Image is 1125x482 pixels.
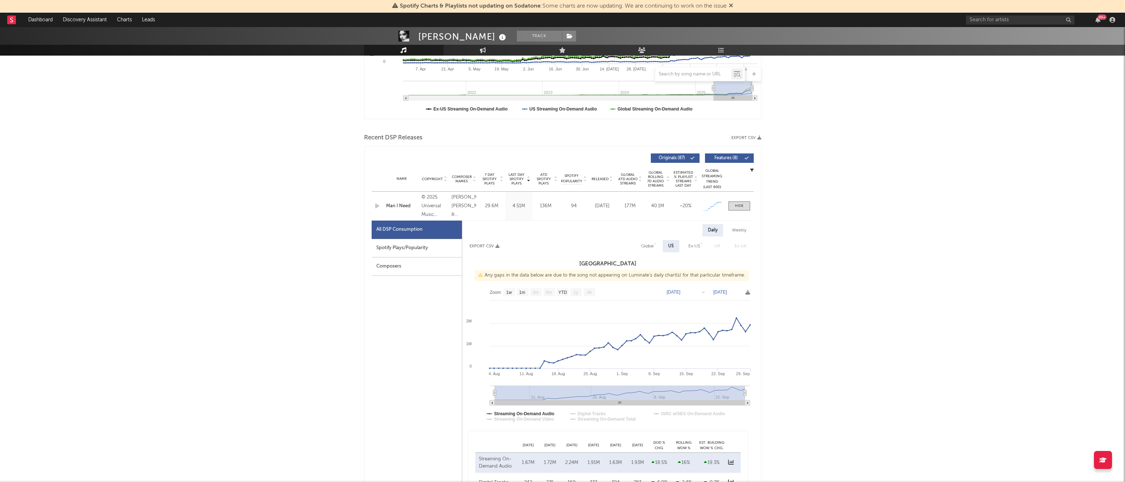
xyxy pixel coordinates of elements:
div: Spotify Plays/Popularity [372,239,462,257]
text: Streaming On-Demand Total [577,417,636,422]
text: 22. Sep [711,372,725,376]
div: All DSP Consumption [372,221,462,239]
div: Any gaps in the data below are due to the song not appearing on Luminate's daily chart(s) for tha... [475,270,749,281]
text: Luminate Daily Streams [369,10,374,56]
div: Global [641,242,654,251]
div: DoD % Chg. [649,440,670,451]
div: [PERSON_NAME], [PERSON_NAME] & [PERSON_NAME] [451,193,476,219]
div: Ex-US [688,242,700,251]
a: Dashboard [23,13,58,27]
span: Composer Names [451,175,472,183]
text: Streaming On-Demand Video [494,417,554,422]
div: [DATE] [561,443,583,448]
text: 11. Aug [519,372,533,376]
div: Est. Building WoW % Chg. [697,440,726,451]
text: 25. Aug [583,372,597,376]
a: Discovery Assistant [58,13,112,27]
div: [DATE] [605,443,627,448]
div: 177M [618,203,642,210]
span: Last Day Spotify Plays [507,173,526,186]
text: 8. Sep [648,372,660,376]
div: 1.93M [628,459,647,466]
text: 1y [574,290,578,295]
div: Weekly [727,224,752,236]
text: Digital Tracks [577,411,606,416]
div: [DATE] [539,443,561,448]
span: Features ( 8 ) [710,156,743,160]
a: Leads [137,13,160,27]
span: Recent DSP Releases [364,134,423,142]
button: Originals(87) [651,153,700,163]
button: Export CSV [731,136,761,140]
span: Originals ( 87 ) [655,156,689,160]
div: 1.63M [606,459,625,466]
span: Spotify Popularity [561,173,582,184]
text: 29. Sep [736,372,750,376]
span: : Some charts are now updating. We are continuing to work on the issue [400,3,727,9]
text: YTD [558,290,567,295]
a: Man I Need [386,203,418,210]
div: 136M [534,203,558,210]
span: Global Rolling 7D Audio Streams [646,170,666,188]
text: Zoom [490,290,501,295]
text: 1m [519,290,525,295]
div: [DATE] [627,443,649,448]
div: All DSP Consumption [376,225,423,234]
div: [PERSON_NAME] [418,31,508,43]
input: Search by song name or URL [655,71,731,77]
text: [DATE] [667,290,680,295]
text: 2M [466,319,471,323]
a: Charts [112,13,137,27]
div: 99 + [1098,14,1107,20]
text: Streaming On-Demand Audio [494,411,554,416]
div: Streaming On-Demand Audio [479,456,515,470]
text: 4. Aug [489,372,500,376]
div: 1.67M [519,459,537,466]
div: 1.91M [585,459,603,466]
div: Global Streaming Trend (Last 60D) [701,168,723,190]
div: Name [386,176,418,182]
button: Features(8) [705,153,754,163]
div: Rolling WoW % Chg. [670,440,697,451]
div: 19.3 % [699,459,724,466]
div: [DATE] [517,443,539,448]
span: Spotify Charts & Playlists not updating on Sodatone [400,3,541,9]
text: ISRC w/SES On-Demand Audio [661,411,725,416]
text: [DATE] [713,290,727,295]
span: Dismiss [729,3,733,9]
div: 40.1M [646,203,670,210]
text: 1w [506,290,512,295]
text: → [701,290,705,295]
span: Copyright [422,177,443,181]
button: Track [517,31,562,42]
text: 0 [383,59,385,64]
text: US Streaming On-Demand Audio [529,107,597,112]
span: Released [592,177,609,181]
text: Global Streaming On-Demand Audio [617,107,692,112]
div: Daily [702,224,723,236]
span: Global ATD Audio Streams [618,173,638,186]
div: Composers [372,257,462,276]
text: Ex-US Streaming On-Demand Audio [433,107,508,112]
div: 4.51M [507,203,531,210]
div: © 2025 Universal Music Operations Limited [421,193,448,219]
text: 6m [546,290,552,295]
text: 1. Sep [616,372,628,376]
button: Export CSV [470,244,499,248]
span: ATD Spotify Plays [534,173,553,186]
div: ~ 20 % [674,203,698,210]
text: 1M [466,342,471,346]
div: 18.5 % [650,459,668,466]
div: [DATE] [590,203,614,210]
div: 94 [561,203,587,210]
div: 16 % [672,459,696,466]
text: 3m [532,290,538,295]
text: 0 [469,364,471,368]
div: 29.6M [480,203,503,210]
div: 2.24M [563,459,581,466]
text: 15. Sep [679,372,693,376]
span: Estimated % Playlist Streams Last Day [674,170,693,188]
div: 1.72M [541,459,559,466]
h3: [GEOGRAPHIC_DATA] [462,260,754,268]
